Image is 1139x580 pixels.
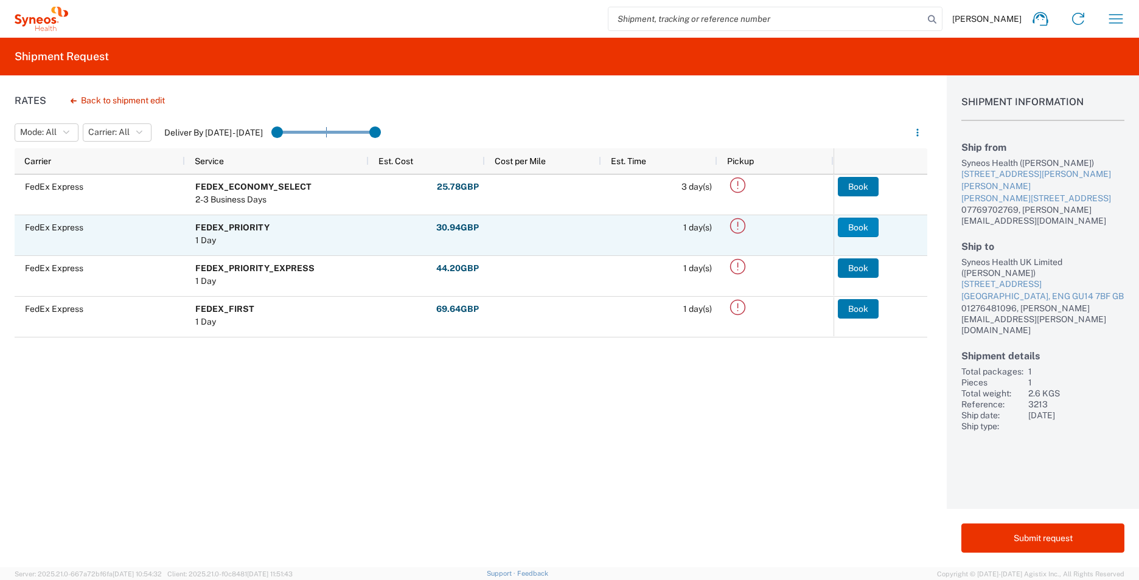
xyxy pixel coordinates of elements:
span: Client: 2025.21.0-f0c8481 [167,570,293,578]
input: Shipment, tracking or reference number [608,7,924,30]
div: [DATE] [1028,410,1124,421]
span: 69.64 GBP [436,303,479,315]
a: Feedback [517,570,548,577]
h1: Shipment Information [961,96,1124,121]
div: 2-3 Business Days [195,193,312,206]
div: FEDEX_PRIORITY_EXPRESS [195,262,315,275]
div: 1 Day [195,275,315,288]
span: FedEx Express [25,182,83,192]
div: Total weight: [961,388,1023,399]
h2: Shipment Request [15,49,109,64]
div: [STREET_ADDRESS][PERSON_NAME][PERSON_NAME] [961,168,1124,192]
span: 1 day(s) [683,304,712,314]
button: Back to shipment edit [61,90,175,111]
a: Support [487,570,517,577]
span: Server: 2025.21.0-667a72bf6fa [15,570,162,578]
span: [PERSON_NAME] [952,13,1022,24]
div: 3213 [1028,399,1124,410]
span: Copyright © [DATE]-[DATE] Agistix Inc., All Rights Reserved [937,568,1124,579]
div: [STREET_ADDRESS] [961,278,1124,291]
button: Book [838,299,879,319]
div: Reference: [961,399,1023,410]
div: Ship type: [961,421,1023,432]
span: [DATE] 11:51:43 [247,570,293,578]
span: Cost per Mile [495,156,546,166]
span: FedEx Express [25,263,83,273]
div: Syneos Health UK Limited ([PERSON_NAME]) [961,257,1124,278]
button: Submit request [961,523,1124,553]
button: 25.78GBP [436,177,479,196]
div: 1 [1028,377,1124,388]
a: [STREET_ADDRESS][GEOGRAPHIC_DATA], ENG GU14 7BF GB [961,278,1124,302]
span: 3 day(s) [681,182,712,192]
span: 1 day(s) [683,223,712,232]
div: Pieces [961,377,1023,388]
button: Book [838,258,879,278]
span: FedEx Express [25,304,83,314]
span: 1 day(s) [683,263,712,273]
div: FEDEX_PRIORITY [195,221,270,234]
button: 30.94GBP [436,218,479,237]
div: 2.6 KGS [1028,388,1124,399]
span: 25.78 GBP [437,181,479,193]
span: Carrier: All [88,126,130,138]
div: 1 Day [195,234,270,247]
a: [STREET_ADDRESS][PERSON_NAME][PERSON_NAME][PERSON_NAME][STREET_ADDRESS] [961,168,1124,204]
div: [GEOGRAPHIC_DATA], ENG GU14 7BF GB [961,291,1124,303]
div: FEDEX_FIRST [195,303,254,316]
div: FEDEX_ECONOMY_SELECT [195,181,312,193]
span: Service [195,156,224,166]
h2: Shipment details [961,350,1124,362]
div: Ship date: [961,410,1023,421]
div: 1 Day [195,316,254,328]
h2: Ship from [961,142,1124,153]
div: [PERSON_NAME][STREET_ADDRESS] [961,193,1124,205]
h2: Ship to [961,241,1124,252]
span: [DATE] 10:54:32 [113,570,162,578]
span: Mode: All [20,126,57,138]
button: Book [838,177,879,196]
button: Book [838,218,879,237]
button: 44.20GBP [436,258,479,278]
div: Syneos Health ([PERSON_NAME]) [961,157,1124,168]
span: FedEx Express [25,223,83,232]
div: 1 [1028,366,1124,377]
span: Est. Time [611,156,646,166]
span: 30.94 GBP [436,222,479,233]
label: Deliver By [DATE] - [DATE] [164,127,263,138]
span: Carrier [24,156,51,166]
button: Carrier: All [83,123,152,142]
button: 69.64GBP [436,299,479,319]
div: 07769702769, [PERSON_NAME][EMAIL_ADDRESS][DOMAIN_NAME] [961,204,1124,226]
span: Est. Cost [378,156,413,166]
span: 44.20 GBP [436,263,479,274]
div: Total packages: [961,366,1023,377]
button: Mode: All [15,123,78,142]
div: 01276481096, [PERSON_NAME][EMAIL_ADDRESS][PERSON_NAME][DOMAIN_NAME] [961,303,1124,336]
span: Pickup [727,156,754,166]
h1: Rates [15,95,46,106]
